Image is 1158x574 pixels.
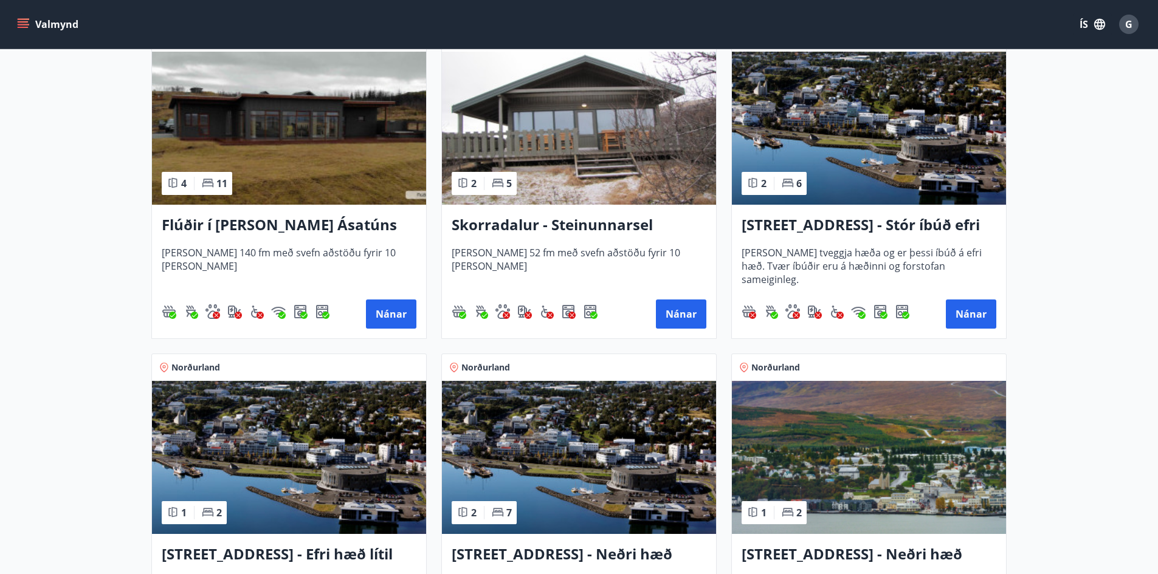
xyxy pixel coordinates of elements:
[162,214,416,236] h3: Flúðir í [PERSON_NAME] Ásatúns hús 5 - [GEOGRAPHIC_DATA] 4
[227,304,242,319] img: nH7E6Gw2rvWFb8XaSdRp44dhkQaj4PJkOoRYItBQ.svg
[785,304,800,319] img: pxcaIm5dSOV3FS4whs1soiYWTwFQvksT25a9J10C.svg
[162,304,176,319] div: Heitur pottur
[293,304,308,319] img: Dl16BY4EX9PAW649lg1C3oBuIaAsR6QVDQBO2cTm.svg
[763,304,778,319] div: Gasgrill
[315,304,329,319] div: Uppþvottavél
[184,304,198,319] div: Gasgrill
[152,381,426,534] img: Paella dish
[517,304,532,319] img: nH7E6Gw2rvWFb8XaSdRp44dhkQaj4PJkOoRYItBQ.svg
[452,214,706,236] h3: Skorradalur - Steinunnarsel
[366,299,416,329] button: Nánar
[732,381,1006,534] img: Paella dish
[249,304,264,319] div: Aðgengi fyrir hjólastól
[785,304,800,319] div: Gæludýr
[184,304,198,319] img: ZXjrS3QKesehq6nQAPjaRuRTI364z8ohTALB4wBr.svg
[471,506,477,519] span: 2
[452,246,706,286] span: [PERSON_NAME] 52 fm með svefn aðstöðu fyrir 10 [PERSON_NAME]
[471,177,477,190] span: 2
[474,304,488,319] img: ZXjrS3QKesehq6nQAPjaRuRTI364z8ohTALB4wBr.svg
[561,304,576,319] img: Dl16BY4EX9PAW649lg1C3oBuIaAsR6QVDQBO2cTm.svg
[452,304,466,319] div: Heitur pottur
[271,304,286,319] div: Þráðlaust net
[751,361,800,374] span: Norðurland
[517,304,532,319] div: Hleðslustöð fyrir rafbíla
[829,304,844,319] div: Aðgengi fyrir hjólastól
[583,304,598,319] img: 7hj2GulIrg6h11dFIpsIzg8Ak2vZaScVwTihwv8g.svg
[495,304,510,319] img: pxcaIm5dSOV3FS4whs1soiYWTwFQvksT25a9J10C.svg
[851,304,866,319] div: Þráðlaust net
[216,506,222,519] span: 2
[796,177,802,190] span: 6
[181,506,187,519] span: 1
[742,304,756,319] div: Heitur pottur
[742,246,996,286] span: [PERSON_NAME] tveggja hæða og er þessi íbúð á efri hæð. Tvær íbúðir eru á hæðinni og forstofan sa...
[205,304,220,319] img: pxcaIm5dSOV3FS4whs1soiYWTwFQvksT25a9J10C.svg
[829,304,844,319] img: 8IYIKVZQyRlUC6HQIIUSdjpPGRncJsz2RzLgWvp4.svg
[763,304,778,319] img: ZXjrS3QKesehq6nQAPjaRuRTI364z8ohTALB4wBr.svg
[946,299,996,329] button: Nánar
[873,304,887,319] img: Dl16BY4EX9PAW649lg1C3oBuIaAsR6QVDQBO2cTm.svg
[895,304,909,319] div: Uppþvottavél
[807,304,822,319] img: nH7E6Gw2rvWFb8XaSdRp44dhkQaj4PJkOoRYItBQ.svg
[152,52,426,205] img: Paella dish
[761,177,767,190] span: 2
[807,304,822,319] div: Hleðslustöð fyrir rafbíla
[162,544,416,565] h3: [STREET_ADDRESS] - Efri hæð lítil íbúð 2
[452,304,466,319] img: h89QDIuHlAdpqTriuIvuEWkTH976fOgBEOOeu1mi.svg
[452,544,706,565] h3: [STREET_ADDRESS] - Neðri hæð íbúð 3
[227,304,242,319] div: Hleðslustöð fyrir rafbíla
[442,52,716,205] img: Paella dish
[271,304,286,319] img: HJRyFFsYp6qjeUYhR4dAD8CaCEsnIFYZ05miwXoh.svg
[315,304,329,319] img: 7hj2GulIrg6h11dFIpsIzg8Ak2vZaScVwTihwv8g.svg
[293,304,308,319] div: Þvottavél
[583,304,598,319] div: Uppþvottavél
[216,177,227,190] span: 11
[171,361,220,374] span: Norðurland
[506,177,512,190] span: 5
[474,304,488,319] div: Gasgrill
[851,304,866,319] img: HJRyFFsYp6qjeUYhR4dAD8CaCEsnIFYZ05miwXoh.svg
[162,246,416,286] span: [PERSON_NAME] 140 fm með svefn aðstöðu fyrir 10 [PERSON_NAME]
[1114,10,1143,39] button: G
[873,304,887,319] div: Þvottavél
[181,177,187,190] span: 4
[495,304,510,319] div: Gæludýr
[742,214,996,236] h3: [STREET_ADDRESS] - Stór íbúð efri hæð íbúð 1
[539,304,554,319] img: 8IYIKVZQyRlUC6HQIIUSdjpPGRncJsz2RzLgWvp4.svg
[895,304,909,319] img: 7hj2GulIrg6h11dFIpsIzg8Ak2vZaScVwTihwv8g.svg
[249,304,264,319] img: 8IYIKVZQyRlUC6HQIIUSdjpPGRncJsz2RzLgWvp4.svg
[742,544,996,565] h3: [STREET_ADDRESS] - Neðri hæð íbúð 4
[1125,18,1132,31] span: G
[656,299,706,329] button: Nánar
[761,506,767,519] span: 1
[15,13,83,35] button: menu
[796,506,802,519] span: 2
[742,304,756,319] img: h89QDIuHlAdpqTriuIvuEWkTH976fOgBEOOeu1mi.svg
[442,381,716,534] img: Paella dish
[162,304,176,319] img: h89QDIuHlAdpqTriuIvuEWkTH976fOgBEOOeu1mi.svg
[506,506,512,519] span: 7
[461,361,510,374] span: Norðurland
[732,52,1006,205] img: Paella dish
[561,304,576,319] div: Þvottavél
[539,304,554,319] div: Aðgengi fyrir hjólastól
[1073,13,1112,35] button: ÍS
[205,304,220,319] div: Gæludýr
